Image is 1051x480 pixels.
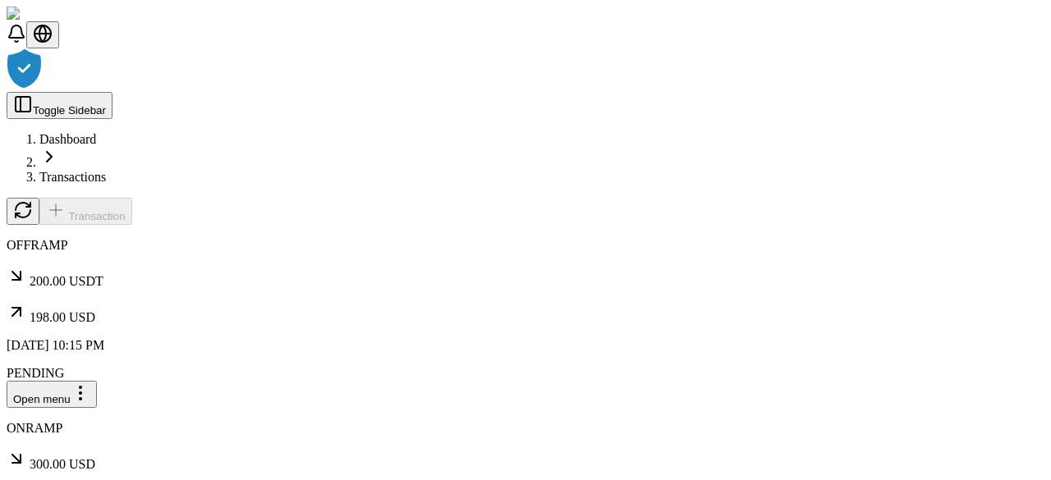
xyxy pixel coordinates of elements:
span: Transaction [68,210,125,222]
button: Open menu [7,381,97,408]
span: Open menu [13,393,71,405]
p: OFFRAMP [7,238,1044,253]
button: Toggle Sidebar [7,92,112,119]
p: ONRAMP [7,421,1044,436]
p: 300.00 USD [7,449,1044,472]
button: Transaction [39,198,132,225]
img: ShieldPay Logo [7,7,104,21]
p: 198.00 USD [7,302,1044,325]
p: [DATE] 10:15 PM [7,338,1044,353]
div: PENDING [7,366,1044,381]
p: 200.00 USDT [7,266,1044,289]
a: Transactions [39,170,106,184]
span: Toggle Sidebar [33,104,106,117]
a: Dashboard [39,132,96,146]
nav: breadcrumb [7,132,1044,185]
